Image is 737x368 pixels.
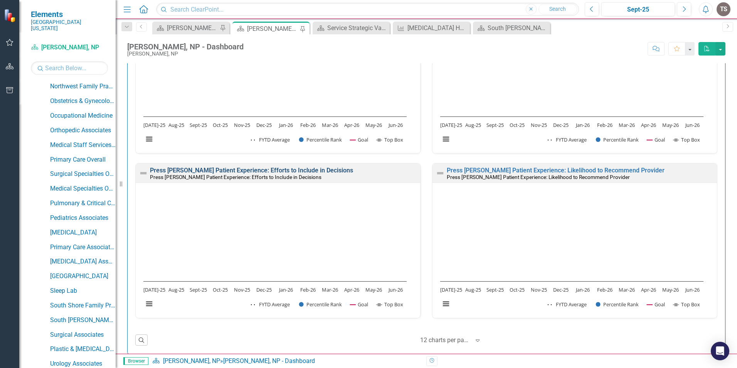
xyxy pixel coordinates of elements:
[531,122,547,128] text: Nov-25
[711,342,729,360] div: Open Intercom Messenger
[299,301,342,308] button: Show Percentile Rank
[127,42,244,51] div: [PERSON_NAME], NP - Dashboard
[388,286,403,293] text: Jun-26
[140,26,416,151] div: Chart. Highcharts interactive chart.
[327,23,388,33] div: Service Strategic Value Dashboard
[50,97,116,106] a: Obstetrics & Gynecology Associates
[604,5,672,14] div: Sept-25
[475,23,548,33] a: South [PERSON_NAME] Family Practice Dashboard
[685,122,700,128] text: Jun-26
[548,301,587,308] button: Show FYTD Average
[662,286,679,293] text: May-26
[436,26,707,151] svg: Interactive chart
[465,122,481,128] text: Aug-25
[601,2,675,16] button: Sept-25
[190,286,207,293] text: Sept-25
[440,286,462,293] text: [DATE]-25
[50,287,116,295] a: Sleep Lab
[144,134,155,145] button: View chart menu, Chart
[168,286,184,293] text: Aug-25
[685,286,700,293] text: Jun-26
[50,126,116,135] a: Orthopedic Associates
[641,286,656,293] text: Apr-26
[486,122,504,128] text: Sept-25
[388,122,403,128] text: Jun-26
[647,301,665,308] button: Show Goal
[50,272,116,281] a: [GEOGRAPHIC_DATA]
[407,23,468,33] div: [MEDICAL_DATA] HgA1C Poor Control: MIPS Measure
[190,122,207,128] text: Sept-25
[597,122,612,128] text: Feb-26
[553,286,569,293] text: Dec-25
[597,286,612,293] text: Feb-26
[436,169,445,178] img: Not Defined
[213,122,228,128] text: Oct-25
[150,167,353,174] a: Press [PERSON_NAME] Patient Experience: Efforts to Include in Decisions
[144,299,155,309] button: View chart menu, Chart
[510,122,525,128] text: Oct-25
[234,286,250,293] text: Nov-25
[50,199,116,208] a: Pulmonary & Critical Care Associates
[575,122,590,128] text: Jan-26
[4,9,17,22] img: ClearPoint Strategy
[441,299,451,309] button: View chart menu, Chart
[395,23,468,33] a: [MEDICAL_DATA] HgA1C Poor Control: MIPS Measure
[322,122,338,128] text: Mar-26
[575,286,590,293] text: Jan-26
[156,3,579,16] input: Search ClearPoint...
[278,286,293,293] text: Jan-26
[50,228,116,237] a: [MEDICAL_DATA]
[436,191,707,316] svg: Interactive chart
[350,136,368,143] button: Show Goal
[510,286,525,293] text: Oct-25
[167,23,218,33] div: [PERSON_NAME], NP Dashboard
[344,122,359,128] text: Apr-26
[31,61,108,75] input: Search Below...
[31,43,108,52] a: [PERSON_NAME], NP
[256,122,272,128] text: Dec-25
[299,136,342,143] button: Show Percentile Rank
[300,122,316,128] text: Feb-26
[143,122,165,128] text: [DATE]-25
[641,122,656,128] text: Apr-26
[50,214,116,223] a: Pediatrics Associates
[673,301,700,308] button: Show Top Box
[619,122,635,128] text: Mar-26
[350,301,368,308] button: Show Goal
[436,191,713,316] div: Chart. Highcharts interactive chart.
[436,26,713,151] div: Chart. Highcharts interactive chart.
[447,167,665,174] a: Press [PERSON_NAME] Patient Experience: Likelihood to Recommend Provider
[596,301,639,308] button: Show Percentile Rank
[50,170,116,179] a: Surgical Specialties Overall
[127,51,244,57] div: [PERSON_NAME], NP
[152,357,421,366] div: »
[168,122,184,128] text: Aug-25
[440,122,462,128] text: [DATE]-25
[553,122,569,128] text: Dec-25
[213,286,228,293] text: Oct-25
[717,2,730,16] button: TS
[322,286,338,293] text: Mar-26
[300,286,316,293] text: Feb-26
[50,155,116,164] a: Primary Care Overall
[50,111,116,120] a: Occupational Medicine
[31,19,108,32] small: [GEOGRAPHIC_DATA][US_STATE]
[50,301,116,310] a: South Shore Family Practice
[251,136,291,143] button: Show FYTD Average
[619,286,635,293] text: Mar-26
[140,191,411,316] svg: Interactive chart
[377,301,403,308] button: Show Top Box
[365,122,382,128] text: May-26
[549,6,566,12] span: Search
[647,136,665,143] button: Show Goal
[377,136,403,143] button: Show Top Box
[31,10,108,19] span: Elements
[673,136,700,143] button: Show Top Box
[256,286,272,293] text: Dec-25
[315,23,388,33] a: Service Strategic Value Dashboard
[140,191,416,316] div: Chart. Highcharts interactive chart.
[223,357,315,365] div: [PERSON_NAME], NP - Dashboard
[163,357,220,365] a: [PERSON_NAME], NP
[139,169,148,178] img: Not Defined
